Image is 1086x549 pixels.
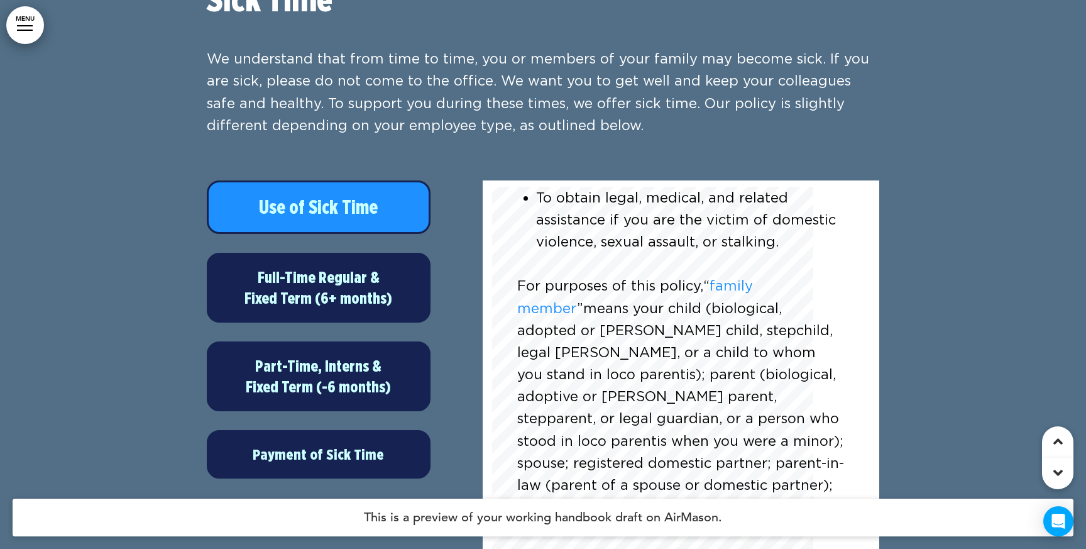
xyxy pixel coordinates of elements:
[13,499,1073,536] h4: This is a preview of your working handbook draft on AirMason.
[258,268,380,287] span: Full-Time Regular &
[255,357,381,375] span: Part-Time, Interns &
[246,377,391,396] span: Fixed Term (-6 months)
[259,196,378,218] span: Use of Sick Time
[207,51,869,133] span: We understand that from time to time, you or members of your family may become sick. If you are s...
[517,278,753,315] span: “ ”
[517,275,845,540] p: For purposes of this policy, means your child (biological, adopted or [PERSON_NAME] child, stepch...
[244,289,392,308] span: Fixed Term (6+ months)
[6,6,44,44] a: MENU
[1043,506,1073,536] div: Open Intercom Messenger
[253,445,384,463] span: Payment of Sick Time
[536,187,845,253] li: To obtain legal, medical, and related assistance if you are the victim of domestic violence, sexu...
[517,278,753,315] span: family member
